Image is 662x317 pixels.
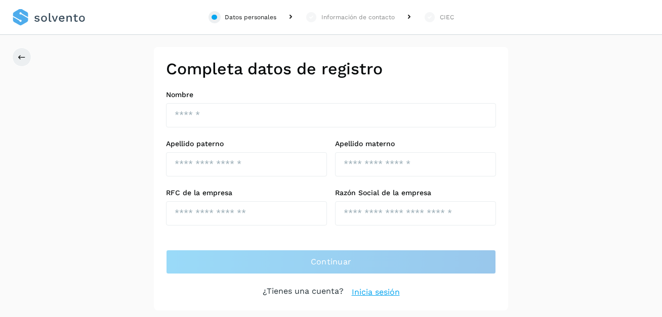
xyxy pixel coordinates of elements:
label: Apellido materno [335,140,496,148]
a: Inicia sesión [352,286,400,298]
div: Información de contacto [321,13,395,22]
div: Datos personales [225,13,276,22]
label: RFC de la empresa [166,189,327,197]
div: CIEC [440,13,454,22]
label: Apellido paterno [166,140,327,148]
p: ¿Tienes una cuenta? [263,286,344,298]
button: Continuar [166,250,496,274]
span: Continuar [311,256,352,267]
label: Razón Social de la empresa [335,189,496,197]
label: Nombre [166,90,496,99]
h2: Completa datos de registro [166,59,496,78]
